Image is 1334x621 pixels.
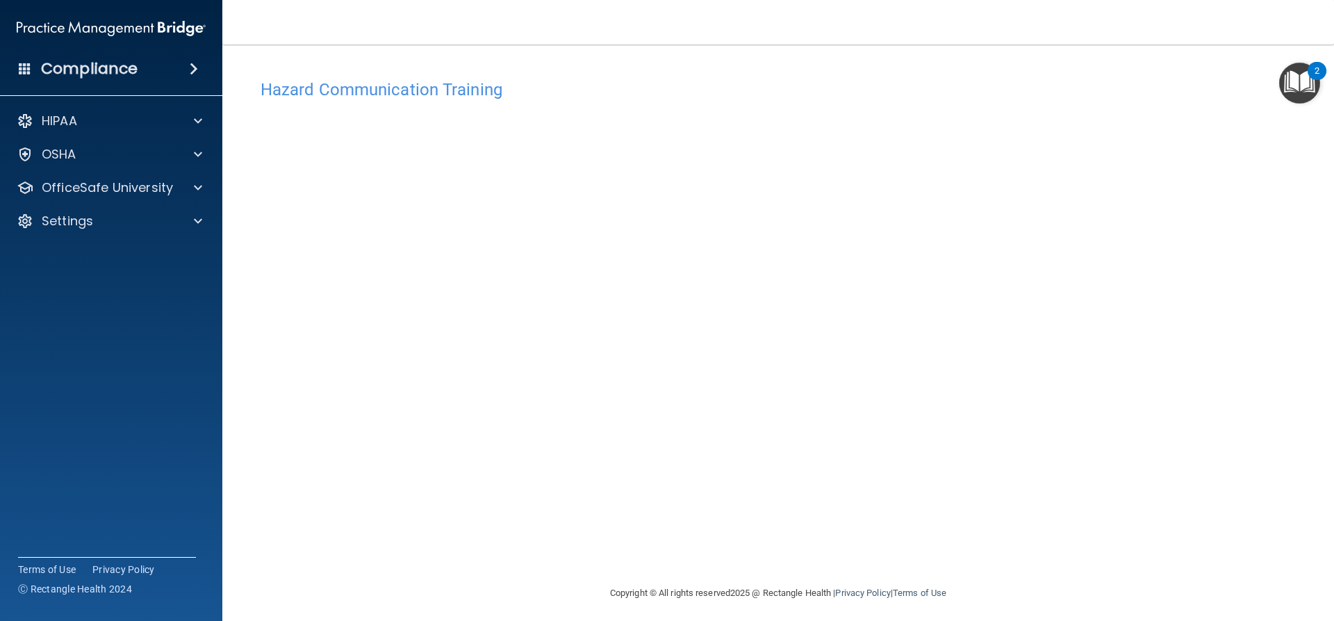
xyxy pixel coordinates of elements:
div: 2 [1315,71,1319,89]
iframe: HCT [261,106,969,565]
img: PMB logo [17,15,206,42]
a: Terms of Use [893,588,946,598]
button: Open Resource Center, 2 new notifications [1279,63,1320,104]
a: Terms of Use [18,563,76,576]
a: Privacy Policy [92,563,155,576]
p: HIPAA [42,113,77,129]
p: OfficeSafe University [42,179,173,196]
div: Copyright © All rights reserved 2025 @ Rectangle Health | | [525,571,1032,615]
p: Settings [42,213,93,229]
p: OSHA [42,146,76,163]
a: Settings [17,213,202,229]
h4: Hazard Communication Training [261,81,1296,99]
h4: Compliance [41,59,138,79]
span: Ⓒ Rectangle Health 2024 [18,582,132,596]
a: HIPAA [17,113,202,129]
a: OSHA [17,146,202,163]
a: Privacy Policy [835,588,890,598]
a: OfficeSafe University [17,179,202,196]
